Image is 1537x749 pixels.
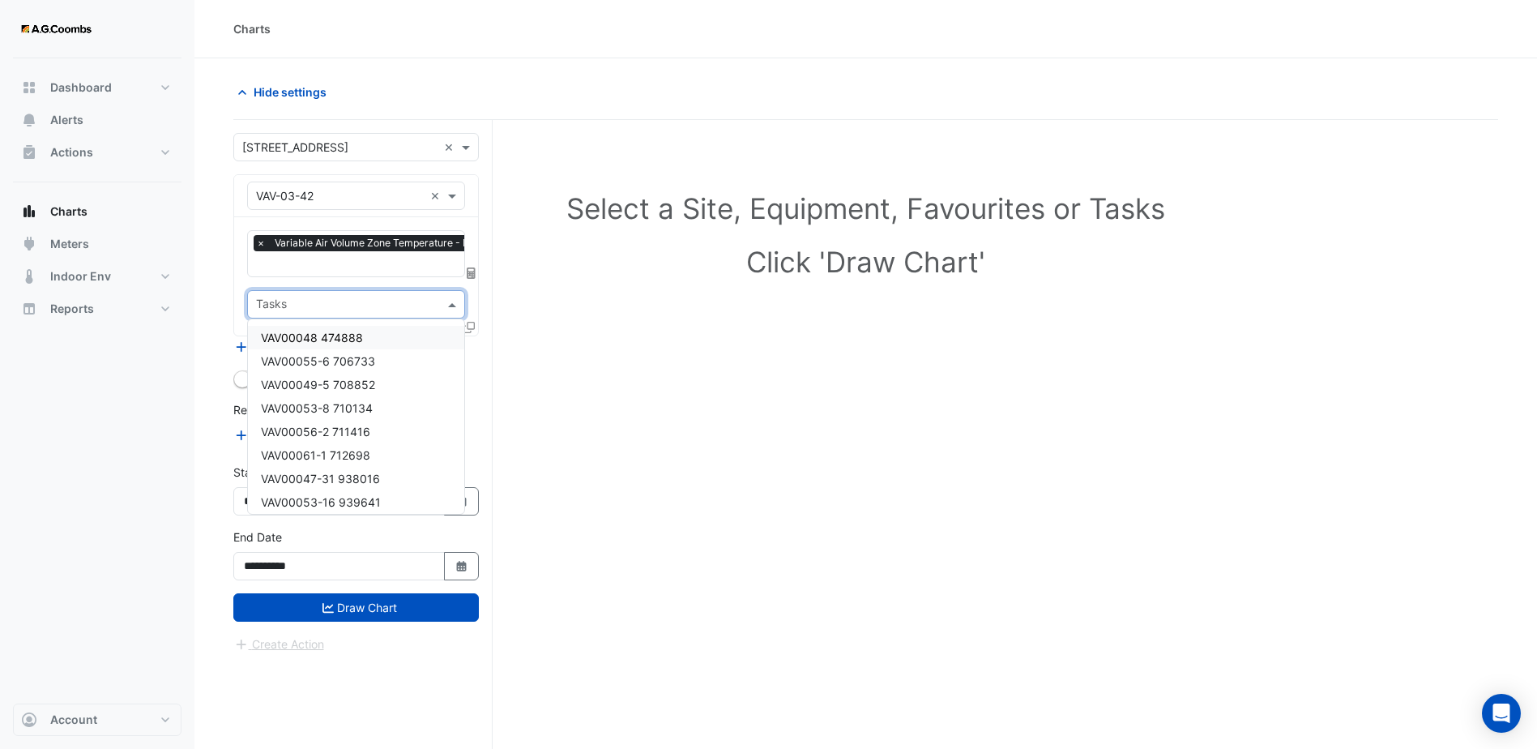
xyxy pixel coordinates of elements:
div: Options List [248,319,464,514]
span: VAV00061-1 712698 [261,448,370,462]
button: Dashboard [13,71,181,104]
span: Clear [430,187,444,204]
span: Actions [50,144,93,160]
button: Add Equipment [233,337,331,356]
span: Variable Air Volume Zone Temperature - L03 (NABERS IE), VAV-03-42-01 [271,235,657,251]
app-icon: Charts [21,203,37,220]
span: VAV00049-5 708852 [261,378,375,392]
app-icon: Actions [21,144,37,160]
span: VAV00055-6 706733 [261,354,375,368]
div: Charts [233,20,271,37]
span: Charts [50,203,88,220]
button: Indoor Env [13,260,181,293]
label: Reference Lines [233,401,318,418]
button: Add Reference Line [233,426,354,444]
img: Company Logo [19,13,92,45]
h1: Select a Site, Equipment, Favourites or Tasks [269,191,1462,225]
button: Alerts [13,104,181,136]
app-icon: Meters [21,236,37,252]
span: VAV00047-31 938016 [261,472,380,486]
span: × [254,235,268,251]
span: Indoor Env [50,268,111,285]
button: Hide settings [233,78,337,106]
button: Draw Chart [233,593,479,622]
fa-icon: Select Date [455,559,469,573]
span: VAV00048 474888 [261,331,363,345]
span: Alerts [50,112,83,128]
div: Tasks [254,295,287,316]
label: End Date [233,529,282,546]
span: Clear [444,139,458,156]
button: Charts [13,195,181,228]
span: VAV00053-16 939641 [261,495,381,509]
span: Hide settings [254,83,327,101]
button: Meters [13,228,181,260]
button: Actions [13,136,181,169]
span: Account [50,712,97,728]
span: VAV00053-8 710134 [261,401,373,415]
span: Dashboard [50,79,112,96]
span: VAV00056-2 711416 [261,425,370,439]
div: Open Intercom Messenger [1482,694,1521,733]
span: Reports [50,301,94,317]
span: Clone Favourites and Tasks from this Equipment to other Equipment [463,320,475,334]
app-escalated-ticket-create-button: Please draw the charts first [233,636,325,650]
span: Meters [50,236,89,252]
app-icon: Alerts [21,112,37,128]
button: Reports [13,293,181,325]
label: Start Date [233,464,288,481]
button: Account [13,704,181,736]
app-icon: Indoor Env [21,268,37,285]
span: Choose Function [464,266,479,280]
app-icon: Reports [21,301,37,317]
h1: Click 'Draw Chart' [269,245,1462,279]
app-icon: Dashboard [21,79,37,96]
